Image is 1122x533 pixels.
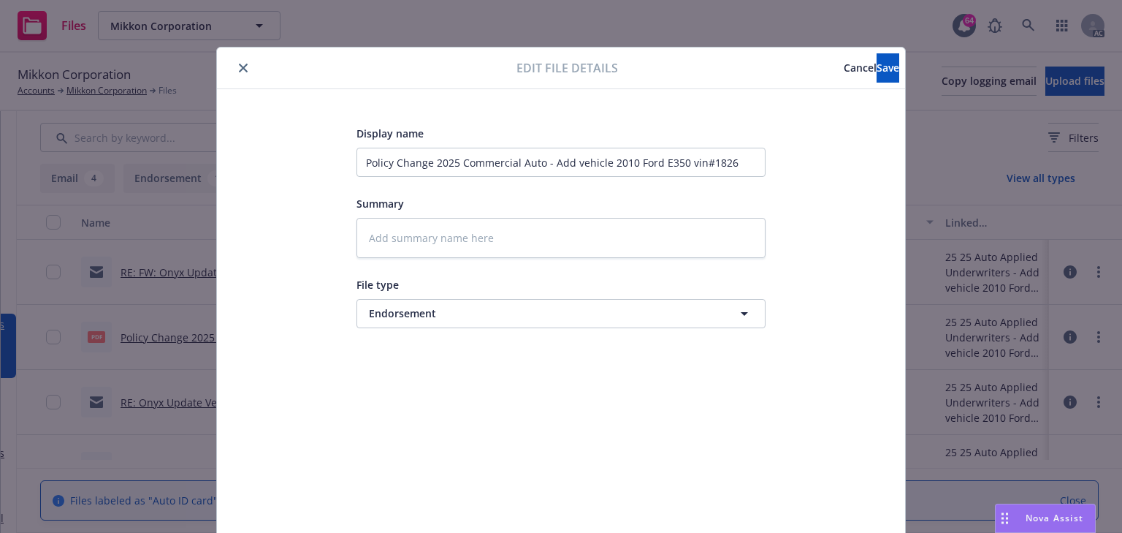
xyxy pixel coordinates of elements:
[995,504,1096,533] button: Nova Assist
[356,299,766,328] button: Endorsement
[877,61,899,75] span: Save
[356,148,766,177] input: Add display name here
[877,53,899,83] button: Save
[1026,512,1083,524] span: Nova Assist
[844,61,877,75] span: Cancel
[356,278,399,292] span: File type
[356,126,424,140] span: Display name
[996,504,1014,532] div: Drag to move
[356,197,404,211] span: Summary
[516,59,618,77] span: Edit file details
[234,59,252,77] button: close
[844,53,877,83] button: Cancel
[369,306,699,321] span: Endorsement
